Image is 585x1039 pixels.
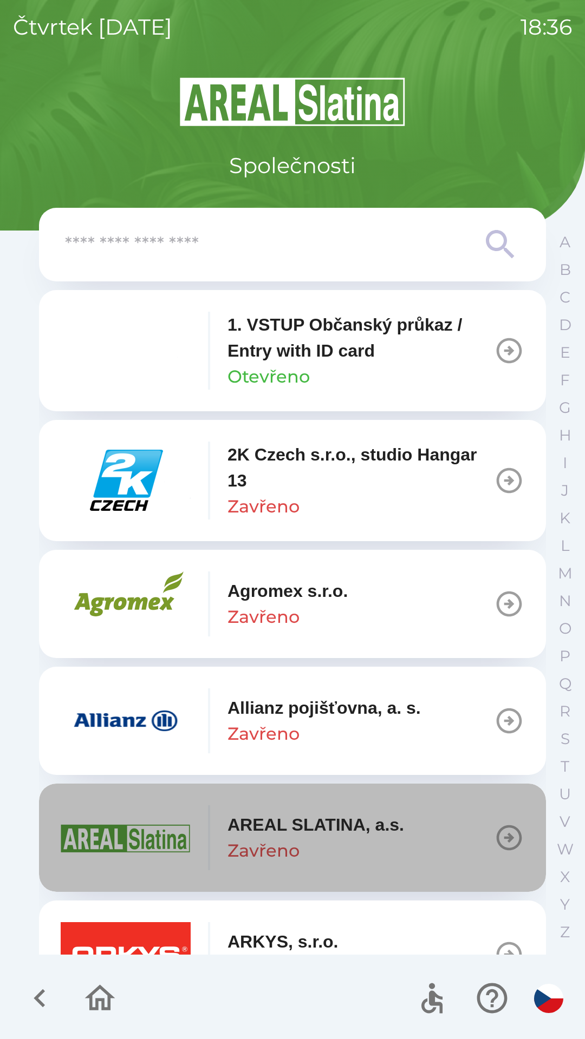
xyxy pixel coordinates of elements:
button: K [551,504,578,532]
p: S [561,729,570,748]
button: 2K Czech s.r.o., studio Hangar 13Zavřeno [39,420,546,541]
button: Z [551,918,578,946]
p: D [559,315,571,334]
button: AREAL SLATINA, a.s.Zavřeno [39,784,546,892]
button: W [551,836,578,863]
button: Y [551,891,578,918]
p: A [560,233,570,252]
p: T [561,757,569,776]
p: 1. VSTUP Občanský průkaz / Entry with ID card [227,312,494,364]
p: J [561,481,569,500]
p: C [560,288,570,307]
p: R [560,702,570,721]
button: ARKYS, s.r.o.Zavřeno [39,900,546,1009]
p: Zavřeno [227,721,300,747]
p: Z [560,923,570,942]
p: Q [559,674,571,693]
button: G [551,394,578,422]
p: M [558,564,573,583]
button: N [551,587,578,615]
p: U [559,785,571,804]
button: C [551,284,578,311]
p: H [559,426,571,445]
p: 2K Czech s.r.o., studio Hangar 13 [227,442,494,494]
img: 46855577-05aa-44e5-9e88-426d6f140dc0.png [61,448,191,513]
button: A [551,228,578,256]
p: V [560,812,570,831]
p: K [560,509,570,528]
p: Agromex s.r.o. [227,578,348,604]
img: 5feb7022-72b1-49ea-9745-3ad821b03008.png [61,922,191,987]
p: Zavřeno [227,604,300,630]
p: N [559,591,571,610]
p: B [560,260,571,279]
button: I [551,449,578,477]
p: P [560,647,570,666]
button: B [551,256,578,284]
button: Allianz pojišťovna, a. s.Zavřeno [39,667,546,775]
img: Logo [39,76,546,128]
button: H [551,422,578,449]
p: L [561,536,569,555]
p: 18:36 [521,11,572,43]
button: 1. VSTUP Občanský průkaz / Entry with ID cardOtevřeno [39,290,546,411]
button: S [551,725,578,753]
p: X [560,867,570,886]
button: L [551,532,578,560]
img: 79c93659-7a2c-460d-85f3-2630f0b529cc.png [61,318,191,383]
p: Zavřeno [227,494,300,519]
p: Zavřeno [227,838,300,864]
button: O [551,615,578,642]
button: F [551,366,578,394]
p: ARKYS, s.r.o. [227,929,339,955]
p: O [559,619,571,638]
img: aad3f322-fb90-43a2-be23-5ead3ef36ce5.png [61,805,191,870]
button: R [551,698,578,725]
button: Agromex s.r.o.Zavřeno [39,550,546,658]
p: AREAL SLATINA, a.s. [227,812,404,838]
button: V [551,808,578,836]
button: J [551,477,578,504]
button: T [551,753,578,780]
button: D [551,311,578,339]
img: f3415073-8ef0-49a2-9816-fbbc8a42d535.png [61,688,191,753]
p: čtvrtek [DATE] [13,11,172,43]
button: Q [551,670,578,698]
button: X [551,863,578,891]
img: 33c739ec-f83b-42c3-a534-7980a31bd9ae.png [61,571,191,636]
button: E [551,339,578,366]
button: U [551,780,578,808]
p: I [563,453,567,472]
p: Allianz pojišťovna, a. s. [227,695,421,721]
p: W [557,840,574,859]
p: Y [560,895,570,914]
p: E [560,343,570,362]
button: P [551,642,578,670]
img: cs flag [534,984,563,1013]
p: Otevřeno [227,364,310,390]
p: F [560,371,570,390]
p: Společnosti [229,149,356,182]
button: M [551,560,578,587]
p: G [559,398,571,417]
